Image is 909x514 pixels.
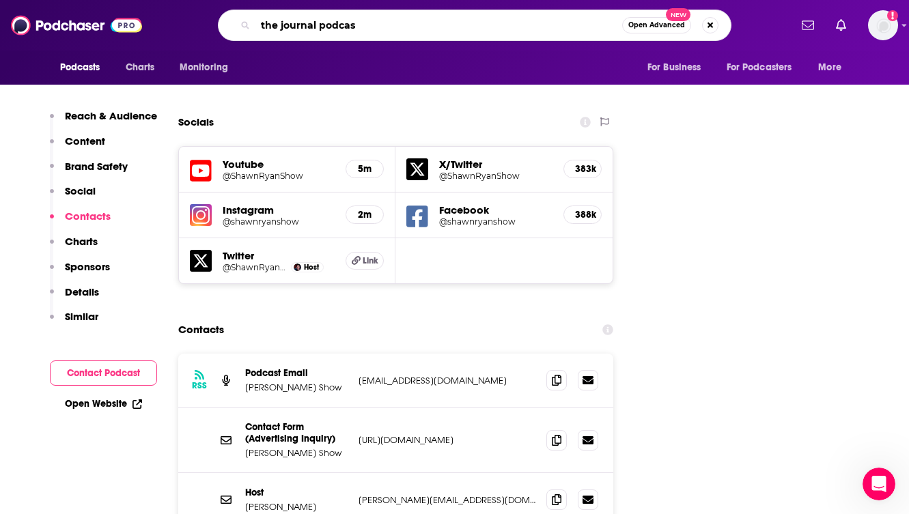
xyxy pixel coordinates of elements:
[117,55,163,81] a: Charts
[192,380,207,391] h3: RSS
[223,203,335,216] h5: Instagram
[170,55,246,81] button: open menu
[255,14,622,36] input: Search podcasts, credits, & more...
[575,163,590,175] h5: 383k
[218,10,731,41] div: Search podcasts, credits, & more...
[245,382,348,393] p: [PERSON_NAME] Show
[346,252,384,270] a: Link
[359,375,536,386] p: [EMAIL_ADDRESS][DOMAIN_NAME]
[65,134,105,147] p: Content
[65,398,142,410] a: Open Website
[575,209,590,220] h5: 388k
[178,317,224,343] h2: Contacts
[666,8,690,21] span: New
[439,171,553,181] a: @ShawnRyanShow
[50,184,96,210] button: Social
[887,10,898,21] svg: Add a profile image
[50,210,111,235] button: Contacts
[223,158,335,171] h5: Youtube
[638,55,718,81] button: open menu
[65,160,128,173] p: Brand Safety
[50,260,110,285] button: Sponsors
[868,10,898,40] img: User Profile
[50,285,99,311] button: Details
[60,58,100,77] span: Podcasts
[245,487,348,498] p: Host
[245,447,348,459] p: [PERSON_NAME] Show
[647,58,701,77] span: For Business
[830,14,852,37] a: Show notifications dropdown
[50,235,98,260] button: Charts
[868,10,898,40] span: Logged in as HughE
[65,310,98,323] p: Similar
[245,421,348,444] p: Contact Form (Advertising Inquiry)
[126,58,155,77] span: Charts
[796,14,820,37] a: Show notifications dropdown
[294,263,301,271] img: Shawn Ryan
[868,10,898,40] button: Show profile menu
[180,58,228,77] span: Monitoring
[65,235,98,248] p: Charts
[50,360,157,386] button: Contact Podcast
[65,260,110,273] p: Sponsors
[363,255,378,266] span: Link
[818,58,841,77] span: More
[439,158,553,171] h5: X/Twitter
[65,210,111,223] p: Contacts
[50,134,105,160] button: Content
[65,285,99,298] p: Details
[223,216,335,227] a: @shawnryanshow
[65,109,157,122] p: Reach & Audience
[65,184,96,197] p: Social
[223,262,288,272] a: @ShawnRyan762
[359,494,536,506] p: [PERSON_NAME][EMAIL_ADDRESS][DOMAIN_NAME]
[628,22,685,29] span: Open Advanced
[439,203,553,216] h5: Facebook
[245,367,348,379] p: Podcast Email
[51,55,118,81] button: open menu
[50,160,128,185] button: Brand Safety
[357,209,372,220] h5: 2m
[50,310,98,335] button: Similar
[809,55,858,81] button: open menu
[359,434,536,446] p: [URL][DOMAIN_NAME]
[727,58,792,77] span: For Podcasters
[223,249,335,262] h5: Twitter
[11,12,142,38] img: Podchaser - Follow, Share and Rate Podcasts
[622,17,691,33] button: Open AdvancedNew
[50,109,157,134] button: Reach & Audience
[245,501,348,513] p: [PERSON_NAME]
[718,55,812,81] button: open menu
[357,163,372,175] h5: 5m
[223,171,335,181] a: @ShawnRyanShow
[178,109,214,135] h2: Socials
[190,204,212,226] img: iconImage
[863,468,895,500] iframe: Intercom live chat
[439,216,553,227] a: @shawnryanshow
[304,263,319,272] span: Host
